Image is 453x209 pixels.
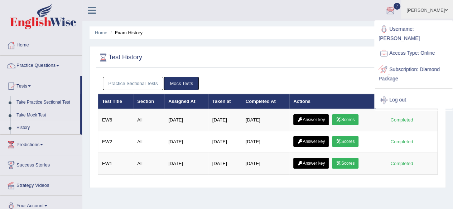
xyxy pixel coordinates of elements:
td: All [133,131,164,153]
div: Completed [388,160,416,167]
td: [DATE] [242,131,290,153]
a: Scores [332,114,358,125]
h2: Test History [98,52,142,63]
a: Practice Questions [0,56,82,74]
td: EW6 [98,109,134,131]
li: Exam History [109,29,143,36]
a: Mock Tests [164,77,199,90]
a: Scores [332,136,358,147]
a: Answer key [293,136,329,147]
th: Taken at [208,94,242,109]
div: Completed [388,138,416,145]
td: [DATE] [164,109,208,131]
a: Scores [332,158,358,169]
a: Tests [0,76,80,94]
td: [DATE] [208,153,242,175]
td: [DATE] [208,131,242,153]
td: All [133,153,164,175]
th: Assigned At [164,94,208,109]
a: Strategy Videos [0,175,82,193]
th: Actions [289,94,384,109]
th: Completed At [242,94,290,109]
td: All [133,109,164,131]
a: Take Practice Sectional Test [13,96,80,109]
td: [DATE] [208,109,242,131]
a: Subscription: Diamond Package [375,61,452,85]
a: Access Type: Online [375,45,452,61]
a: Answer key [293,114,329,125]
a: Predictions [0,135,82,153]
a: Take Mock Test [13,109,80,122]
a: History [13,121,80,134]
a: Success Stories [0,155,82,173]
a: Username: [PERSON_NAME] [375,21,452,45]
a: Practice Sectional Tests [103,77,164,90]
a: Home [0,35,82,53]
td: [DATE] [242,109,290,131]
div: Completed [388,116,416,124]
th: Section [133,94,164,109]
a: Log out [375,92,452,108]
th: Test Title [98,94,134,109]
td: [DATE] [242,153,290,175]
td: [DATE] [164,131,208,153]
a: Home [95,30,107,35]
td: EW2 [98,131,134,153]
td: EW1 [98,153,134,175]
a: Answer key [293,158,329,169]
td: [DATE] [164,153,208,175]
span: 7 [394,3,401,10]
